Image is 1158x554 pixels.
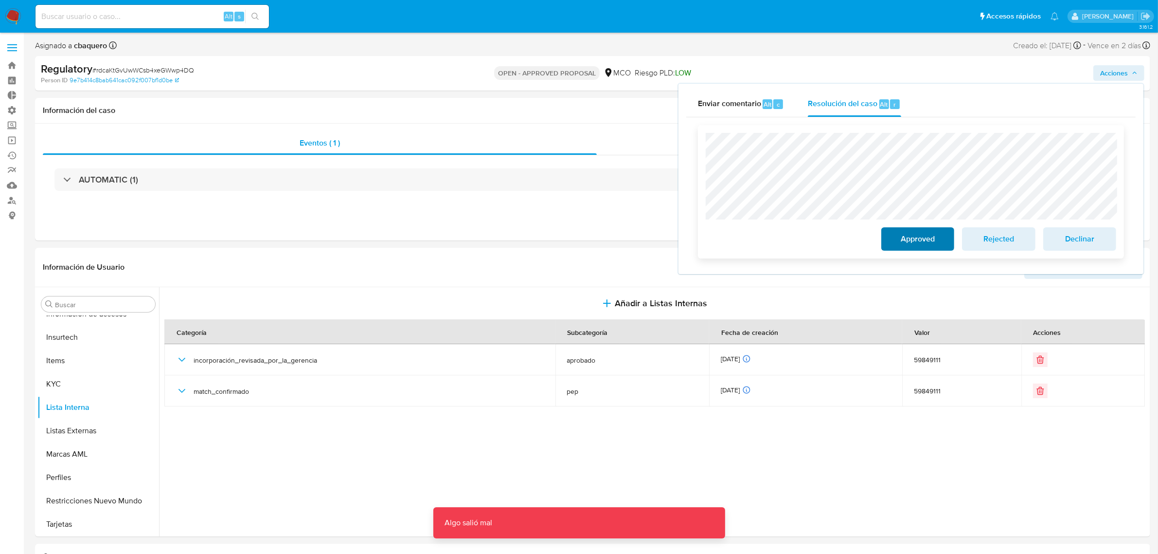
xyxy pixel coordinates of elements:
[1043,227,1116,251] button: Declinar
[604,68,631,78] div: MCO
[1051,12,1059,20] a: Notificaciones
[37,489,159,513] button: Restricciones Nuevo Mundo
[1087,40,1141,51] span: Vence en 2 días
[635,68,691,78] span: Riesgo PLD:
[986,11,1041,21] span: Accesos rápidos
[777,100,780,109] span: c
[37,326,159,349] button: Insurtech
[1140,11,1151,21] a: Salir
[1013,39,1081,52] div: Creado el: [DATE]
[54,168,1131,191] div: AUTOMATIC (1)
[37,372,159,396] button: KYC
[698,98,761,110] span: Enviar comentario
[894,228,942,250] span: Approved
[37,513,159,536] button: Tarjetas
[962,227,1035,251] button: Rejected
[1082,12,1137,21] p: camila.baquero@mercadolibre.com.co
[79,174,138,185] h3: AUTOMATIC (1)
[70,76,179,85] a: 9e7b414c8bab641cac092f007bf1d0be
[1056,228,1104,250] span: Declinar
[37,349,159,372] button: Items
[43,106,1142,115] h1: Información del caso
[41,61,92,76] b: Regulatory
[975,228,1022,250] span: Rejected
[55,300,151,309] input: Buscar
[881,227,954,251] button: Approved
[893,100,896,109] span: r
[300,137,340,148] span: Eventos ( 1 )
[43,262,125,272] h1: Información de Usuario
[808,98,877,110] span: Resolución del caso
[37,419,159,443] button: Listas Externas
[764,100,771,109] span: Alt
[1083,39,1086,52] span: -
[45,300,53,308] button: Buscar
[1100,65,1128,81] span: Acciones
[36,10,269,23] input: Buscar usuario o caso...
[245,10,265,23] button: search-icon
[92,65,194,75] span: # rdcaKtGvUwWCsb4xeGWwp4DQ
[675,67,691,78] span: LOW
[37,443,159,466] button: Marcas AML
[494,66,600,80] p: OPEN - APPROVED PROPOSAL
[35,40,107,51] span: Asignado a
[72,40,107,51] b: cbaquero
[880,100,888,109] span: Alt
[433,507,504,538] p: Algo salió mal
[37,466,159,489] button: Perfiles
[41,76,68,85] b: Person ID
[238,12,241,21] span: s
[1093,65,1144,81] button: Acciones
[225,12,232,21] span: Alt
[37,396,159,419] button: Lista Interna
